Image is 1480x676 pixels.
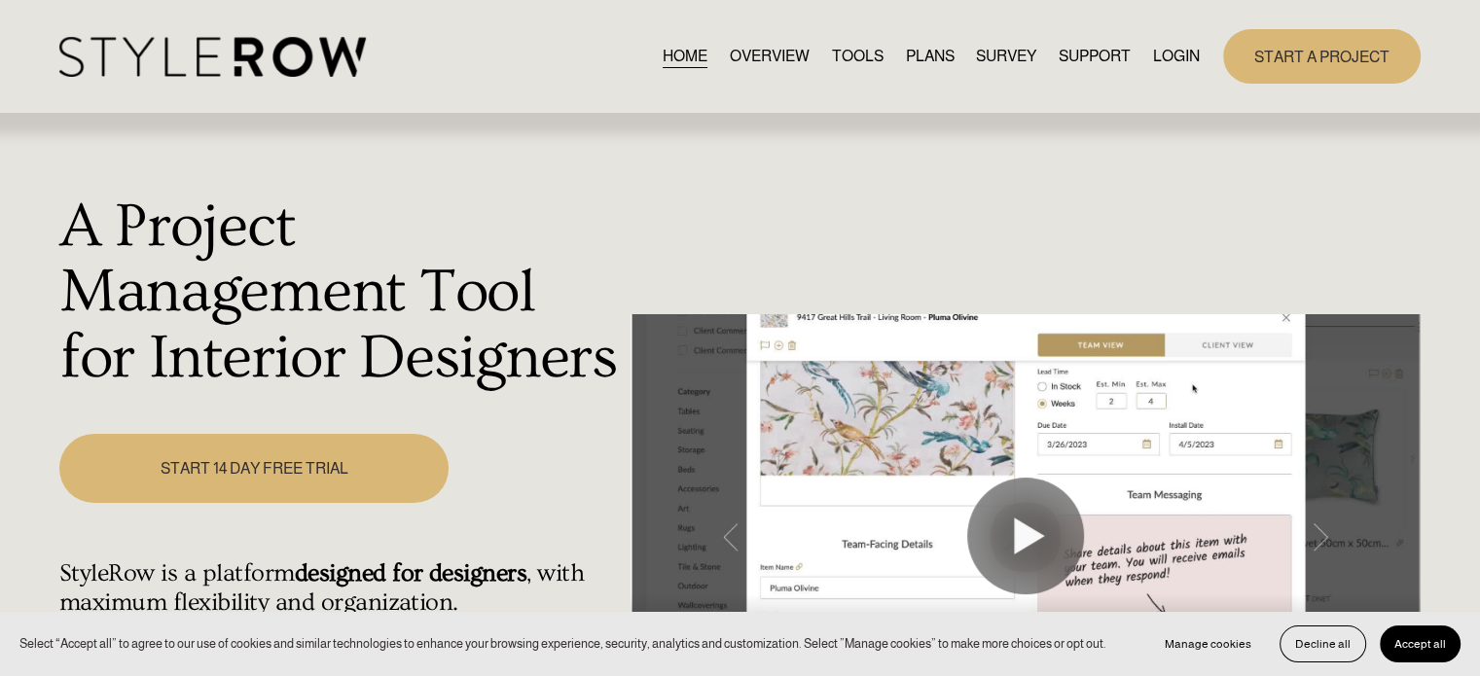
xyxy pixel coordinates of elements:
span: Accept all [1394,637,1446,651]
h1: A Project Management Tool for Interior Designers [59,195,621,392]
button: Accept all [1380,625,1461,662]
span: SUPPORT [1059,45,1131,68]
a: LOGIN [1153,43,1200,69]
a: PLANS [905,43,954,69]
a: OVERVIEW [730,43,810,69]
span: Manage cookies [1165,637,1251,651]
a: START A PROJECT [1223,29,1421,83]
a: HOME [663,43,707,69]
button: Decline all [1280,625,1366,662]
h4: StyleRow is a platform , with maximum flexibility and organization. [59,559,621,618]
span: Decline all [1295,637,1351,651]
button: Manage cookies [1150,625,1266,662]
strong: designed for designers [295,559,527,587]
a: SURVEY [976,43,1036,69]
p: Select “Accept all” to agree to our use of cookies and similar technologies to enhance your brows... [19,634,1106,653]
button: Play [967,478,1084,594]
a: TOOLS [832,43,884,69]
img: StyleRow [59,37,366,77]
a: START 14 DAY FREE TRIAL [59,434,449,503]
a: folder dropdown [1059,43,1131,69]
